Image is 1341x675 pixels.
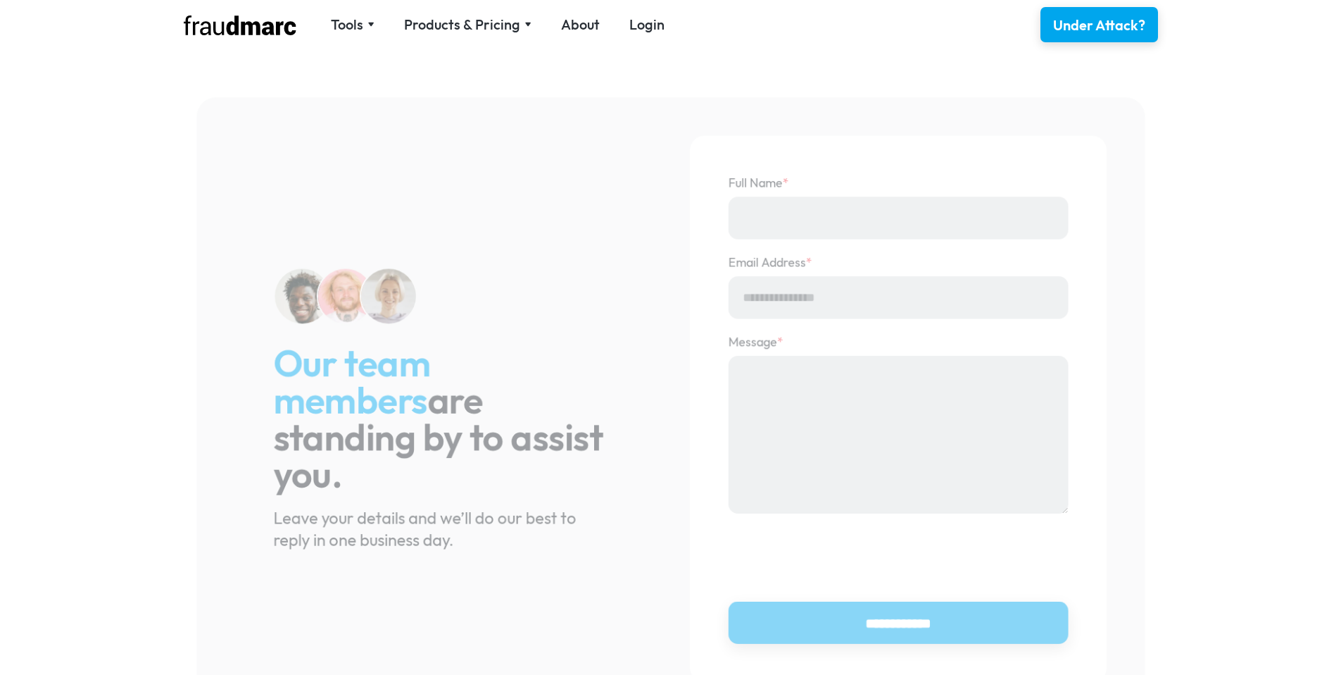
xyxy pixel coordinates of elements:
[629,15,665,35] a: Login
[1040,7,1158,42] a: Under Attack?
[272,507,613,550] div: Leave your details and we’ll do our best to reply in one business day.
[272,340,430,423] span: Our team members
[404,15,520,35] div: Products & Pricing
[1053,16,1145,35] div: Under Attack?
[728,174,1068,192] label: Full Name
[728,528,936,581] iframe: reCAPTCHA
[728,333,1068,351] label: Message
[272,345,613,493] h2: are standing by to assist you.
[728,254,1068,271] label: Email Address
[404,15,531,35] div: Products & Pricing
[728,174,1068,644] form: Contact Form
[331,15,374,35] div: Tools
[331,15,363,35] div: Tools
[561,15,600,35] a: About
